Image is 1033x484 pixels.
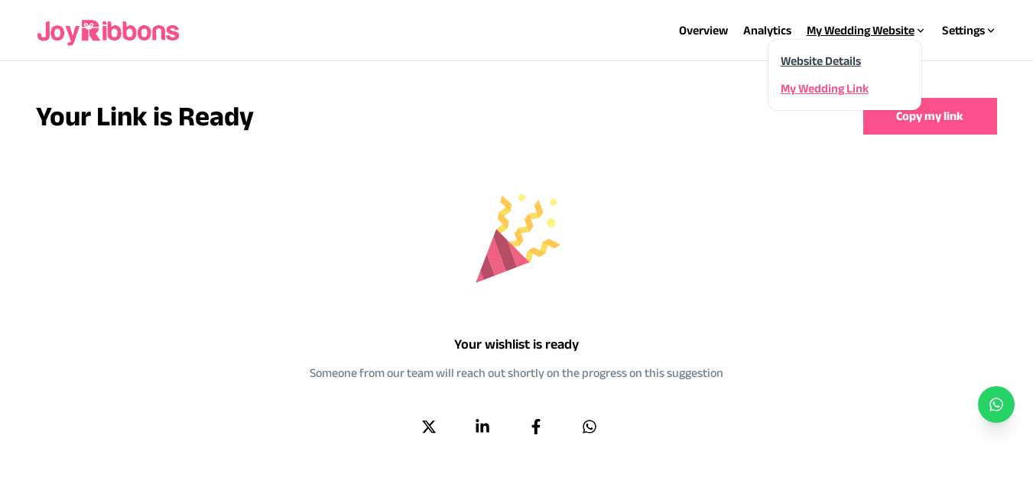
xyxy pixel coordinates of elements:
div: Settings [942,21,997,40]
a: Overview [679,24,728,37]
a: Share on LinkedIn [475,419,505,434]
a: Facebook [528,419,559,434]
button: Copy my link [863,98,997,135]
a: Analytics [743,24,791,37]
a: Website Details [781,54,861,67]
a: Share on WhatsApp [582,419,612,434]
a: My Wedding Link [781,82,869,95]
a: Twitter [421,419,452,434]
p: Someone from our team will reach out shortly on the progress on this suggestion [310,364,723,382]
img: joyribbons [36,6,183,55]
h3: Your wishlist is ready [454,333,579,355]
div: My Wedding Website [807,21,927,40]
h3: Your Link is Ready [36,101,690,132]
img: joyribbons [468,190,566,287]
